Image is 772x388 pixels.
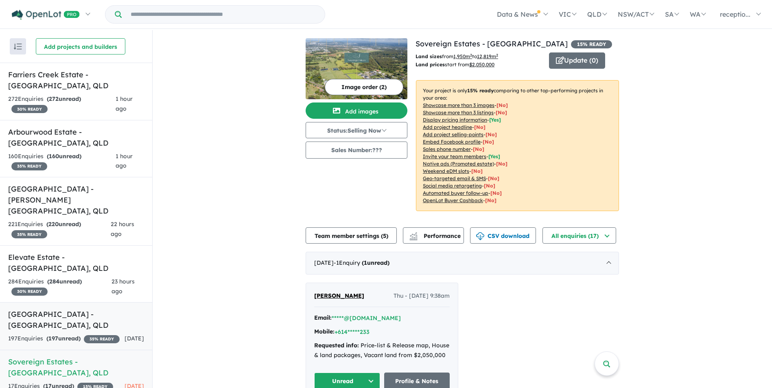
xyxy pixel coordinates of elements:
h5: Farriers Creek Estate - [GEOGRAPHIC_DATA] , QLD [8,69,144,91]
span: Performance [411,232,461,240]
span: 5 [383,232,386,240]
button: Performance [403,227,464,244]
b: Land sizes [416,53,442,59]
img: line-chart.svg [410,232,417,237]
button: CSV download [470,227,536,244]
strong: ( unread) [46,220,81,228]
span: 220 [48,220,59,228]
button: Sales Number:??? [306,142,407,159]
span: [ No ] [474,124,486,130]
button: Team member settings (5) [306,227,397,244]
span: 30 % READY [11,105,48,113]
span: 15 % READY [571,40,612,48]
span: 1 [364,259,367,266]
span: 160 [49,153,59,160]
strong: Mobile: [314,328,335,335]
img: Openlot PRO Logo White [12,10,80,20]
button: Add projects and builders [36,38,125,54]
span: 30 % READY [11,288,48,296]
h5: Arbourwood Estate - [GEOGRAPHIC_DATA] , QLD [8,126,144,148]
div: Price-list & Release map, House & land packages, Vacant land from $2,050,000 [314,341,450,360]
span: [No] [484,183,495,189]
u: Showcase more than 3 images [423,102,494,108]
div: 284 Enquir ies [8,277,112,296]
u: Display pricing information [423,117,487,123]
button: Status:Selling Now [306,122,407,138]
u: $ 2,050,000 [469,61,494,68]
span: [No] [496,161,507,167]
u: Native ads (Promoted estate) [423,161,494,167]
p: Your project is only comparing to other top-performing projects in your area: - - - - - - - - - -... [416,80,619,211]
img: bar-chart.svg [409,235,418,240]
span: 284 [49,278,59,285]
b: Land prices [416,61,445,68]
button: All enquiries (17) [542,227,616,244]
span: 1 hour ago [116,95,133,112]
div: 272 Enquir ies [8,94,116,114]
span: [ No ] [486,131,497,137]
button: Update (0) [549,52,605,69]
b: 15 % ready [467,87,494,94]
u: 12,819 m [477,53,498,59]
strong: ( unread) [47,278,82,285]
u: Embed Facebook profile [423,139,481,145]
span: 1 hour ago [116,153,133,170]
div: 197 Enquir ies [8,334,120,344]
span: [No] [485,197,496,203]
span: 197 [48,335,58,342]
u: Invite your team members [423,153,486,159]
strong: ( unread) [362,259,389,266]
span: receptio... [720,10,750,18]
span: [No] [471,168,483,174]
sup: 2 [496,53,498,57]
u: Add project headline [423,124,472,130]
span: [PERSON_NAME] [314,292,364,299]
strong: Requested info: [314,342,359,349]
u: 1,950 m [453,53,472,59]
u: OpenLot Buyer Cashback [423,197,483,203]
span: [ No ] [483,139,494,145]
span: [ No ] [496,109,507,116]
strong: ( unread) [47,153,81,160]
div: 160 Enquir ies [8,152,116,171]
span: [ Yes ] [489,117,501,123]
u: Weekend eDM slots [423,168,469,174]
sup: 2 [470,53,472,57]
span: [ No ] [473,146,484,152]
span: [ Yes ] [488,153,500,159]
u: Sales phone number [423,146,471,152]
span: 35 % READY [11,230,47,238]
span: [No] [488,175,499,181]
span: Thu - [DATE] 9:38am [394,291,450,301]
span: 22 hours ago [111,220,134,238]
div: [DATE] [306,252,619,275]
span: [No] [490,190,502,196]
img: sort.svg [14,44,22,50]
span: 35 % READY [11,162,47,170]
span: - 1 Enquir y [334,259,389,266]
strong: ( unread) [47,95,81,102]
h5: [GEOGRAPHIC_DATA] - [PERSON_NAME][GEOGRAPHIC_DATA] , QLD [8,183,144,216]
a: Sovereign Estates - [GEOGRAPHIC_DATA] [416,39,568,48]
h5: Elevate Estate - [GEOGRAPHIC_DATA] , QLD [8,252,144,274]
u: Showcase more than 3 listings [423,109,494,116]
a: [PERSON_NAME] [314,291,364,301]
span: to [472,53,498,59]
strong: Email: [314,314,332,321]
u: Automated buyer follow-up [423,190,488,196]
span: 23 hours ago [112,278,135,295]
p: from [416,52,543,61]
strong: ( unread) [46,335,81,342]
u: Add project selling-points [423,131,483,137]
u: Social media retargeting [423,183,482,189]
img: Sovereign Estates - Rochedale [306,38,407,99]
span: [ No ] [496,102,508,108]
input: Try estate name, suburb, builder or developer [123,6,323,23]
div: 221 Enquir ies [8,220,111,239]
span: [DATE] [125,335,144,342]
span: 272 [49,95,59,102]
button: Image order (2) [325,79,403,95]
button: Add images [306,102,407,119]
u: Geo-targeted email & SMS [423,175,486,181]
